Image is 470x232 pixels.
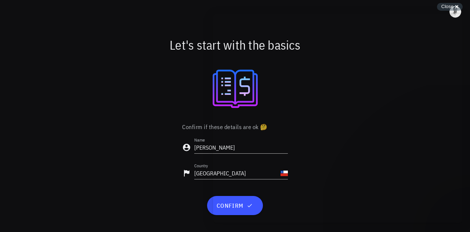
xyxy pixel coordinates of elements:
[449,6,461,18] div: avatar
[207,196,263,215] button: confirm
[194,137,205,143] label: Name
[194,163,208,168] label: Country
[18,33,453,57] div: Let's start with the basics
[437,3,463,11] button: Close
[441,4,453,9] span: Close
[213,14,463,223] iframe: Help Scout Beacon - Live Chat, Contact Form, and Knowledge Base
[182,122,288,131] p: Confirm if these details are ok 🤔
